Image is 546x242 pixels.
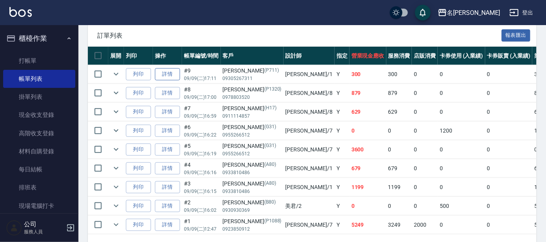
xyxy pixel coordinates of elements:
td: #7 [182,103,221,121]
td: 300 [349,65,386,84]
p: 09/09 (二) 12:47 [184,226,219,233]
div: 名[PERSON_NAME] [447,8,500,18]
p: 0923850912 [223,226,282,233]
td: 0 [386,197,412,215]
button: expand row [110,162,122,174]
button: 報表匯出 [502,29,531,42]
th: 營業現金應收 [349,47,386,65]
p: (P1320) [264,86,282,94]
a: 每日結帳 [3,160,75,178]
button: expand row [110,125,122,136]
div: [PERSON_NAME] [223,123,282,131]
td: 0 [485,65,533,84]
button: 登出 [506,5,537,20]
td: 0 [485,103,533,121]
a: 排班表 [3,178,75,197]
td: 1199 [386,178,412,197]
a: 詳情 [155,144,180,156]
td: [PERSON_NAME] /8 [284,84,335,102]
th: 指定 [335,47,349,65]
td: [PERSON_NAME] /1 [284,159,335,178]
p: 0933810486 [223,188,282,195]
p: 09/09 (二) 16:19 [184,150,219,157]
button: 列印 [126,181,151,193]
div: [PERSON_NAME] [223,180,282,188]
td: 0 [485,197,533,215]
td: 0 [349,197,386,215]
a: 詳情 [155,200,180,212]
p: 09305267311 [223,75,282,82]
p: (A80) [264,161,276,169]
a: 高階收支登錄 [3,124,75,142]
a: 材料自購登錄 [3,142,75,160]
a: 詳情 [155,125,180,137]
td: 629 [349,103,386,121]
td: 1200 [438,122,485,140]
p: 0978803520 [223,94,282,101]
div: [PERSON_NAME] [223,104,282,113]
td: #3 [182,178,221,197]
p: 0930930369 [223,207,282,214]
td: 1199 [349,178,386,197]
p: 09/09 (二) 17:00 [184,94,219,101]
td: 0 [412,65,438,84]
p: 09/09 (二) 17:11 [184,75,219,82]
a: 詳情 [155,68,180,80]
button: 列印 [126,68,151,80]
td: 300 [386,65,412,84]
td: 0 [438,178,485,197]
p: 0955266512 [223,131,282,138]
p: (B80) [264,198,276,207]
p: 0911114857 [223,113,282,120]
td: 0 [438,159,485,178]
td: 3600 [349,140,386,159]
td: #4 [182,159,221,178]
td: 679 [349,159,386,178]
div: [PERSON_NAME] [223,217,282,226]
a: 掛單列表 [3,88,75,106]
td: 0 [412,197,438,215]
th: 服務消費 [386,47,412,65]
button: 列印 [126,106,151,118]
th: 卡券販賣 (入業績) [485,47,533,65]
td: [PERSON_NAME] /1 [284,65,335,84]
span: 訂單列表 [97,32,502,40]
th: 客戶 [221,47,284,65]
a: 報表匯出 [502,31,531,39]
button: 列印 [126,87,151,99]
button: 櫃檯作業 [3,28,75,49]
button: 列印 [126,125,151,137]
button: expand row [110,87,122,99]
th: 列印 [124,47,153,65]
td: 0 [412,84,438,102]
button: expand row [110,144,122,155]
p: (G31) [264,142,276,150]
td: Y [335,197,349,215]
td: #8 [182,84,221,102]
img: Person [6,220,22,236]
p: 0955266512 [223,150,282,157]
p: (A80) [264,180,276,188]
p: (H17) [264,104,277,113]
td: 0 [438,84,485,102]
button: expand row [110,68,122,80]
td: 0 [438,216,485,234]
td: 0 [438,65,485,84]
td: 0 [438,103,485,121]
td: 0 [485,216,533,234]
td: [PERSON_NAME] /8 [284,103,335,121]
p: 09/09 (二) 16:59 [184,113,219,120]
button: 列印 [126,200,151,212]
a: 現場電腦打卡 [3,197,75,215]
a: 現金收支登錄 [3,106,75,124]
div: [PERSON_NAME] [223,86,282,94]
td: [PERSON_NAME] /7 [284,122,335,140]
td: 0 [349,122,386,140]
th: 帳單編號/時間 [182,47,221,65]
th: 店販消費 [412,47,438,65]
th: 設計師 [284,47,335,65]
p: 09/09 (二) 16:16 [184,169,219,176]
a: 詳情 [155,219,180,231]
div: [PERSON_NAME] [223,198,282,207]
td: Y [335,103,349,121]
